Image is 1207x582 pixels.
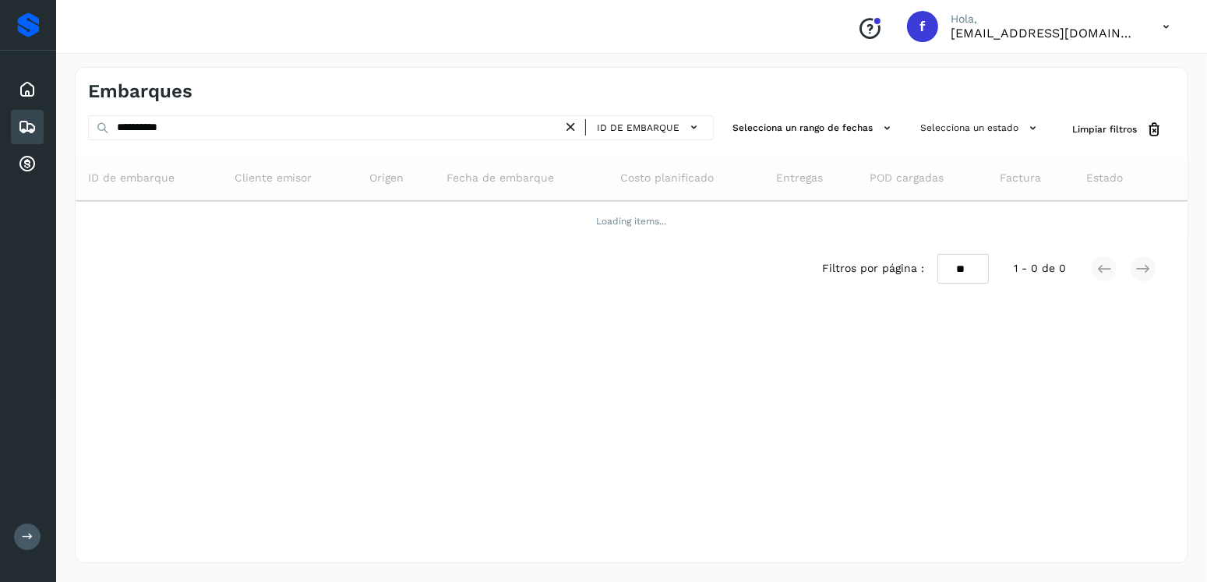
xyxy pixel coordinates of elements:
div: Inicio [11,72,44,107]
div: Cuentas por cobrar [11,147,44,182]
button: ID de embarque [592,116,707,139]
button: Selecciona un estado [914,115,1047,141]
span: Origen [369,170,404,186]
span: ID de embarque [88,170,175,186]
button: Limpiar filtros [1060,115,1175,144]
span: Factura [1000,170,1041,186]
h4: Embarques [88,80,192,103]
p: Hola, [951,12,1138,26]
span: Limpiar filtros [1072,122,1137,136]
span: Fecha de embarque [446,170,554,186]
div: Embarques [11,110,44,144]
p: facturacion@protransport.com.mx [951,26,1138,41]
td: Loading items... [76,201,1188,242]
span: 1 - 0 de 0 [1014,260,1066,277]
span: Costo planificado [620,170,714,186]
span: Entregas [776,170,823,186]
span: POD cargadas [870,170,944,186]
span: Estado [1086,170,1123,186]
span: ID de embarque [597,121,679,135]
span: Filtros por página : [823,260,925,277]
button: Selecciona un rango de fechas [726,115,902,141]
span: Cliente emisor [235,170,312,186]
